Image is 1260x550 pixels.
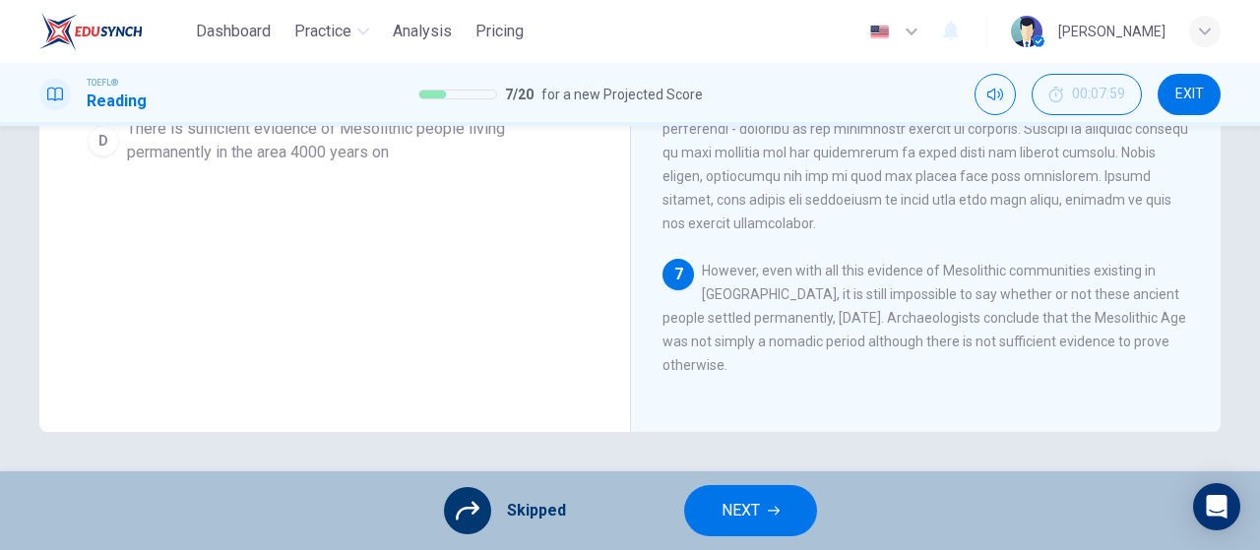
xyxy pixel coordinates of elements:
[39,12,143,51] img: EduSynch logo
[867,25,892,39] img: en
[505,83,534,106] span: 7 / 20
[1032,74,1142,115] div: Hide
[684,485,817,536] button: NEXT
[87,76,118,90] span: TOEFL®
[39,12,188,51] a: EduSynch logo
[393,20,452,43] span: Analysis
[975,74,1016,115] div: Mute
[722,497,760,524] span: NEXT
[662,263,1186,373] span: However, even with all this evidence of Mesolithic communities existing in [GEOGRAPHIC_DATA], it ...
[1175,87,1204,102] span: EXIT
[294,20,351,43] span: Practice
[1158,74,1221,115] button: EXIT
[1032,74,1142,115] button: 00:07:59
[196,20,271,43] span: Dashboard
[507,499,566,522] span: Skipped
[1193,483,1240,530] div: Open Intercom Messenger
[662,259,694,290] div: 7
[1011,16,1042,47] img: Profile picture
[1072,87,1125,102] span: 00:07:59
[1058,20,1165,43] div: [PERSON_NAME]
[87,90,147,113] h1: Reading
[385,14,460,49] button: Analysis
[188,14,279,49] button: Dashboard
[468,14,532,49] button: Pricing
[286,14,377,49] button: Practice
[541,83,703,106] span: for a new Projected Score
[475,20,524,43] span: Pricing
